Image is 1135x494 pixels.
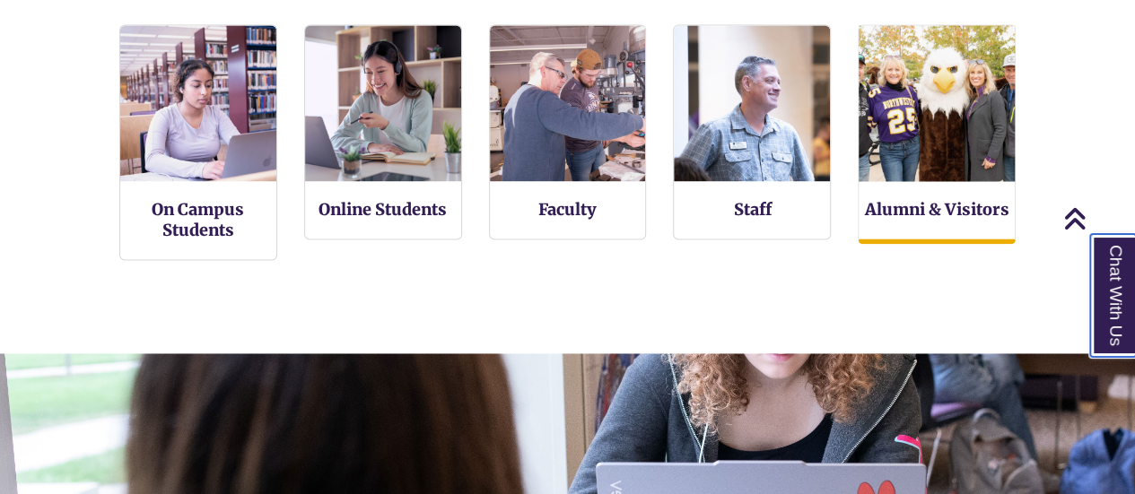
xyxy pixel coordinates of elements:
[490,25,646,181] img: Faculty Resources
[865,199,1009,220] a: Alumni & Visitors
[120,25,276,181] img: On Campus Students Services
[851,17,1023,188] img: Alumni and Visitors Services
[733,199,771,220] a: Staff
[152,199,244,240] a: On Campus Students
[538,199,597,220] a: Faculty
[674,25,830,181] img: Staff Services
[305,25,461,181] img: Online Students Services
[1063,206,1131,230] a: Back to Top
[319,199,447,220] a: Online Students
